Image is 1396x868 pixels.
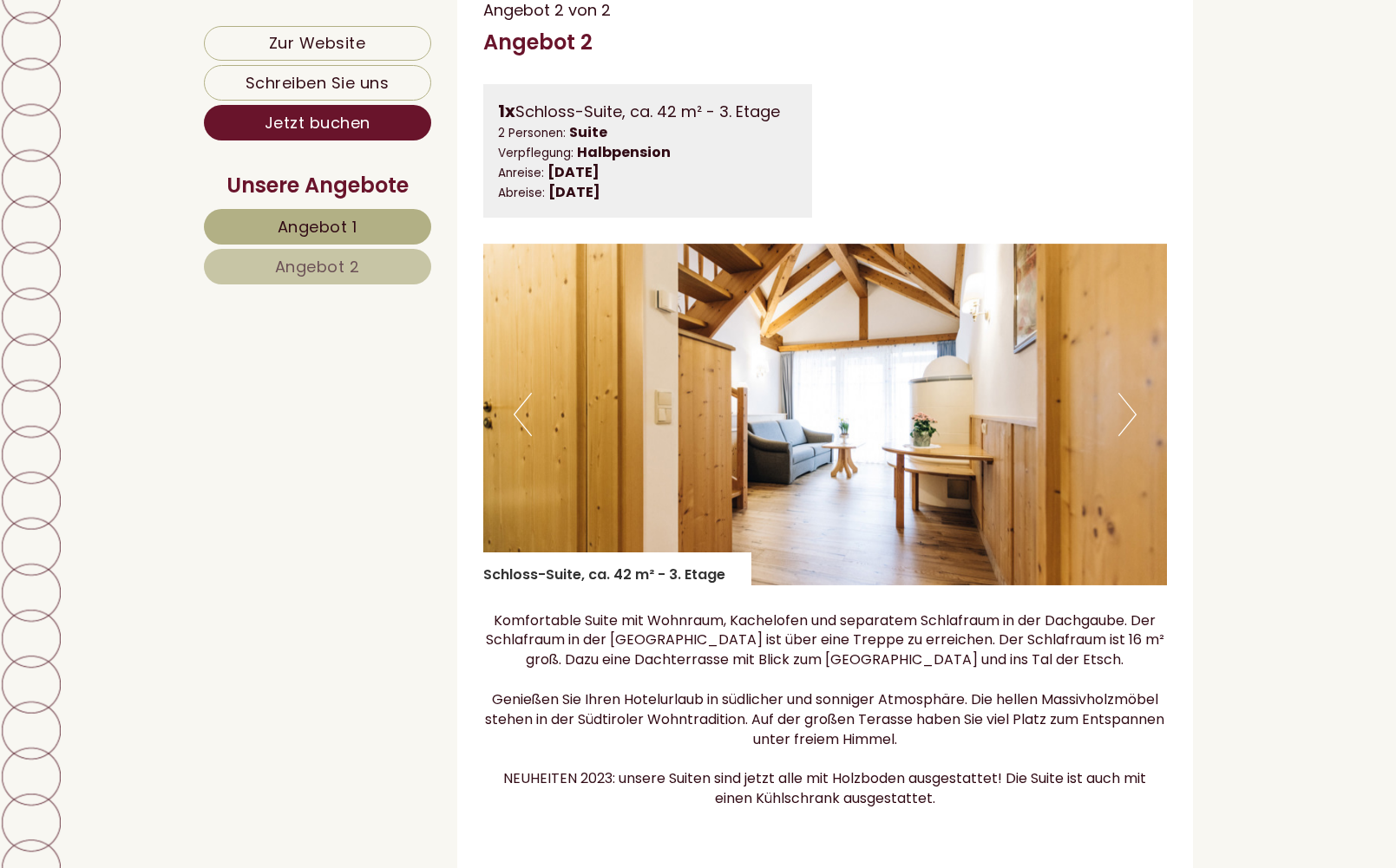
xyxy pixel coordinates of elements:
[498,99,797,124] div: Schloss-Suite, ca. 42 m² - 3. Etage
[252,206,658,220] div: Sie
[569,452,684,487] button: Senden
[483,244,1167,585] img: image
[498,145,573,161] small: Verpflegung:
[13,29,310,82] div: Guten Tag, wie können wir Ihnen helfen?
[498,185,545,201] small: Abreise:
[483,552,751,585] div: Schloss-Suite, ca. 42 m² - 3. Etage
[204,171,431,200] div: Unsere Angebote
[498,125,566,141] small: 2 Personen:
[252,299,658,311] small: 09:18
[204,105,431,140] a: Jetzt buchen
[498,165,544,181] small: Anreise:
[243,203,671,315] div: Außerdem interessiert uns, ob die Dachterrasse zur alleinigen Nutzung ist und ob sich das WLAN in...
[548,182,600,202] b: [DATE]
[204,65,431,101] a: Schreiben Sie uns
[514,393,532,436] button: Previous
[252,183,658,195] small: 09:16
[547,162,600,182] b: [DATE]
[569,122,607,142] b: Suite
[308,4,377,33] div: [DATE]
[243,87,671,199] div: Guten [DATE], lässt sich das Schlafzimmer-Fenster in der Schloss-Suite verdunkeln? Liebe Grüße
[275,256,360,277] span: Angebot 2
[278,216,357,238] span: Angebot 1
[577,142,671,162] b: Halbpension
[483,611,1167,809] p: Komfortable Suite mit Wohnraum, Kachelofen und separatem Schlafraum in der Dachgaube. Der Schlafr...
[1118,393,1137,436] button: Next
[252,90,658,104] div: Sie
[204,26,431,61] a: Zur Website
[483,28,593,57] div: Angebot 2
[498,99,515,123] b: 1x
[26,67,301,79] small: 09:15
